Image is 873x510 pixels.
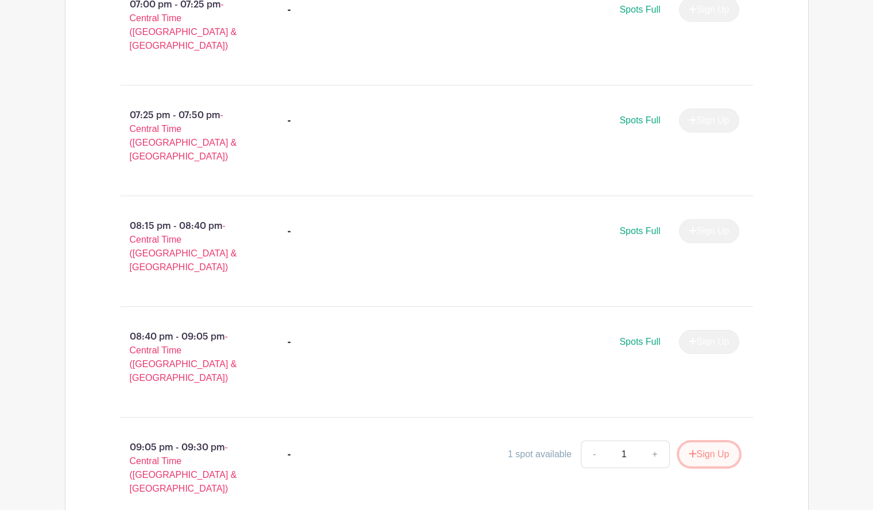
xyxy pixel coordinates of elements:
p: 08:15 pm - 08:40 pm [102,215,270,279]
span: - Central Time ([GEOGRAPHIC_DATA] & [GEOGRAPHIC_DATA]) [130,110,237,161]
span: Spots Full [619,226,660,236]
p: 08:40 pm - 09:05 pm [102,325,270,390]
div: - [288,224,291,238]
a: + [641,441,669,468]
span: - Central Time ([GEOGRAPHIC_DATA] & [GEOGRAPHIC_DATA]) [130,442,237,493]
div: - [288,447,291,461]
a: - [581,441,607,468]
span: Spots Full [619,5,660,14]
span: - Central Time ([GEOGRAPHIC_DATA] & [GEOGRAPHIC_DATA]) [130,332,237,383]
div: - [288,3,291,17]
div: - [288,114,291,127]
button: Sign Up [679,442,739,466]
p: 09:05 pm - 09:30 pm [102,436,270,500]
span: - Central Time ([GEOGRAPHIC_DATA] & [GEOGRAPHIC_DATA]) [130,221,237,272]
span: Spots Full [619,337,660,347]
div: - [288,335,291,349]
p: 07:25 pm - 07:50 pm [102,104,270,168]
span: Spots Full [619,115,660,125]
div: 1 spot available [508,447,572,461]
